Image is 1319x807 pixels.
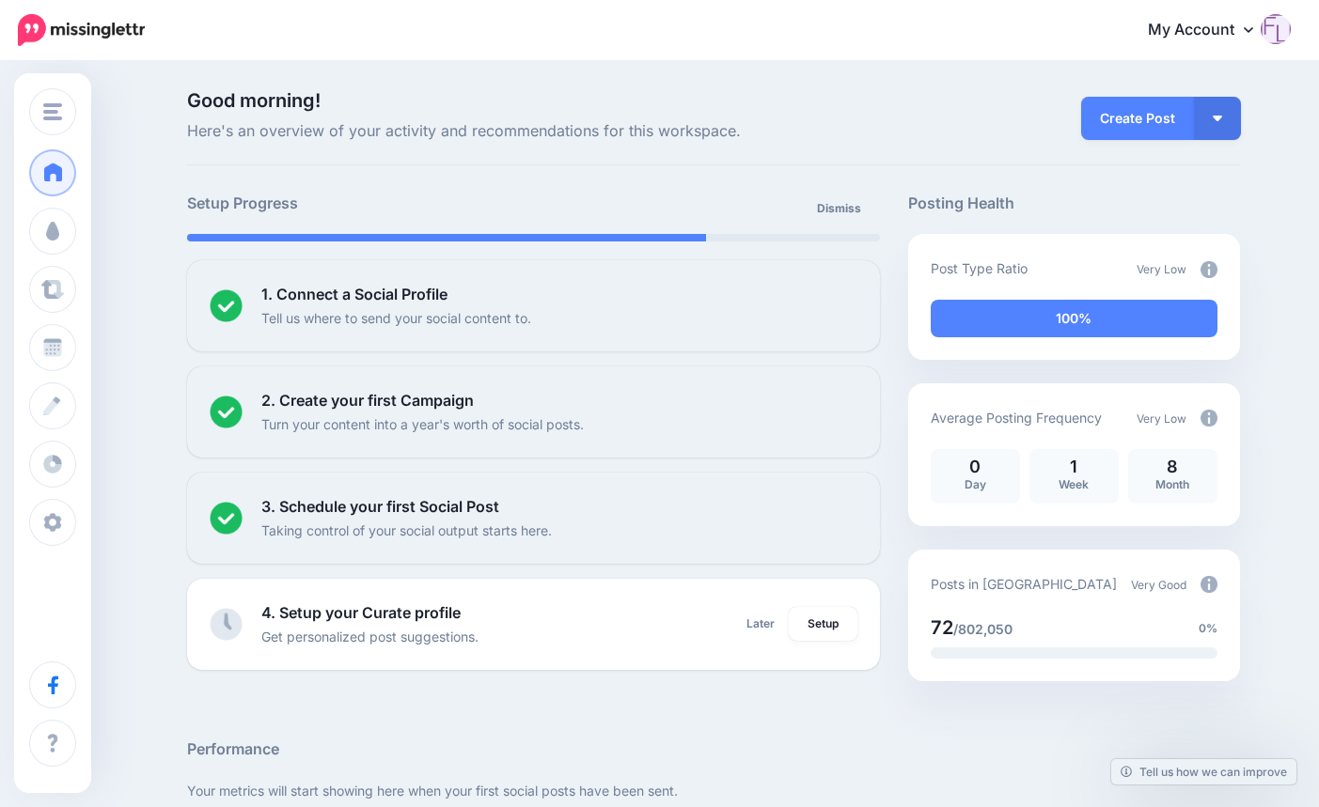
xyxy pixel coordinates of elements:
[187,737,1240,761] h5: Performance
[735,607,786,641] a: Later
[931,300,1217,337] div: 100% of your posts in the last 30 days have been from Drip Campaigns
[1201,261,1217,278] img: info-circle-grey.png
[1137,262,1186,276] span: Very Low
[931,616,953,639] span: 72
[931,407,1102,428] p: Average Posting Frequency
[261,603,461,622] b: 4. Setup your Curate profile
[908,192,1240,215] h5: Posting Health
[940,458,1011,475] p: 0
[210,608,243,641] img: clock-grey.png
[187,192,533,215] h5: Setup Progress
[931,257,1028,279] p: Post Type Ratio
[953,621,1013,637] span: /802,050
[965,477,986,491] span: Day
[1111,759,1296,784] a: Tell us how we can improve
[261,520,552,541] p: Taking control of your social output starts here.
[210,502,243,535] img: checked-circle.png
[806,192,872,225] a: Dismiss
[261,413,584,435] p: Turn your content into a year's worth of social posts.
[1081,97,1194,140] a: Create Post
[43,103,62,120] img: menu.png
[789,607,857,641] a: Setup
[1213,116,1222,121] img: arrow-down-white.png
[261,391,474,410] b: 2. Create your first Campaign
[261,626,479,647] p: Get personalized post suggestions.
[210,289,243,322] img: checked-circle.png
[187,89,321,112] span: Good morning!
[1039,458,1109,475] p: 1
[1059,477,1089,491] span: Week
[210,396,243,428] img: checked-circle.png
[1201,410,1217,427] img: info-circle-grey.png
[187,119,880,144] span: Here's an overview of your activity and recommendations for this workspace.
[1201,576,1217,593] img: info-circle-grey.png
[1138,458,1208,475] p: 8
[261,497,499,516] b: 3. Schedule your first Social Post
[187,780,1240,801] p: Your metrics will start showing here when your first social posts have been sent.
[1129,8,1291,54] a: My Account
[1137,411,1186,426] span: Very Low
[18,14,145,46] img: Missinglettr
[1131,578,1186,592] span: Very Good
[261,307,531,329] p: Tell us where to send your social content to.
[1199,619,1217,638] span: 0%
[1155,477,1189,491] span: Month
[931,573,1117,595] p: Posts in [GEOGRAPHIC_DATA]
[261,285,448,303] b: 1. Connect a Social Profile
